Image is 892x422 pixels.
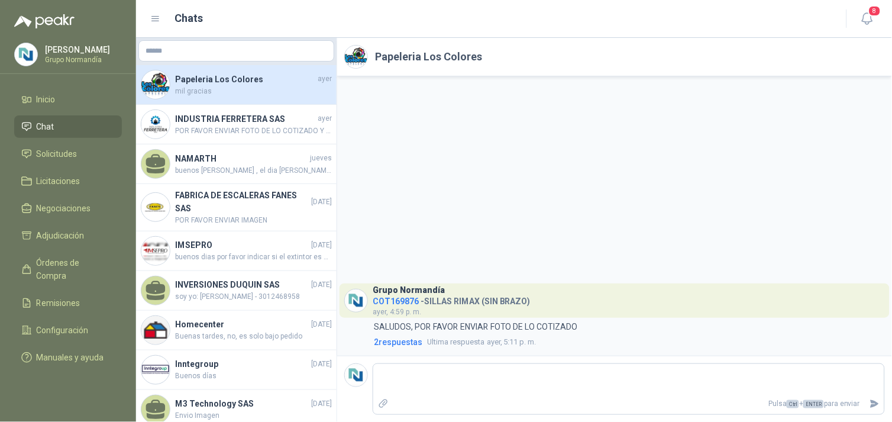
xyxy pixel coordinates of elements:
span: jueves [310,153,332,164]
a: Configuración [14,319,122,342]
span: Órdenes de Compra [37,256,111,282]
img: Company Logo [15,43,37,66]
h4: Homecenter [175,318,309,331]
img: Logo peakr [14,14,75,28]
p: Pulsa + para enviar [393,394,865,414]
h4: IMSEPRO [175,239,309,252]
img: Company Logo [345,364,367,386]
span: Ctrl [787,400,799,408]
a: Solicitudes [14,143,122,165]
img: Company Logo [141,193,170,221]
span: ayer [318,113,332,124]
span: Buenos días [175,371,332,382]
img: Company Logo [345,289,367,312]
span: ayer, 5:11 p. m. [427,336,537,348]
a: Órdenes de Compra [14,252,122,287]
span: Remisiones [37,297,80,310]
span: Licitaciones [37,175,80,188]
label: Adjuntar archivos [373,394,393,414]
h4: INVERSIONES DUQUIN SAS [175,278,309,291]
a: Company LogoINDUSTRIA FERRETERA SASayerPOR FAVOR ENVIAR FOTO DE LO COTIZADO Y LITROS [136,105,337,144]
a: Chat [14,115,122,138]
span: COT169876 [373,297,419,306]
span: [DATE] [311,279,332,291]
h4: NAMARTH [175,152,308,165]
span: Solicitudes [37,147,77,160]
span: Ultima respuesta [427,336,484,348]
img: Company Logo [141,110,170,138]
a: NAMARTHjuevesbuenos [PERSON_NAME] , el dia [PERSON_NAME] a que hora se pueden recoger las uniones? [136,144,337,184]
span: [DATE] [311,359,332,370]
span: 8 [868,5,881,17]
h4: M3 Technology SAS [175,397,309,410]
img: Company Logo [141,70,170,99]
a: Company LogoInntegroup[DATE]Buenos días [136,350,337,390]
span: soy yo: [PERSON_NAME] - 3012468958 [175,291,332,302]
button: Enviar [865,394,884,414]
a: Company LogoFABRICA DE ESCALERAS FANES SAS[DATE]POR FAVOR ENVIAR IMAGEN [136,184,337,231]
a: Remisiones [14,292,122,314]
a: Company LogoHomecenter[DATE]Buenas tardes, no, es solo bajo pedido [136,311,337,350]
span: POR FAVOR ENVIAR FOTO DE LO COTIZADO Y LITROS [175,125,332,137]
span: 2 respuesta s [374,336,422,349]
span: Manuales y ayuda [37,351,104,364]
a: Adjudicación [14,224,122,247]
a: 2respuestasUltima respuestaayer, 5:11 p. m. [371,336,885,349]
img: Company Logo [141,316,170,344]
h4: Papeleria Los Colores [175,73,315,86]
span: POR FAVOR ENVIAR IMAGEN [175,215,332,226]
h3: Grupo Normandía [373,287,445,294]
span: [DATE] [311,319,332,330]
a: Company LogoIMSEPRO[DATE]buenos dias por favor indicar si el extintor es ABC o BC gracias [136,231,337,271]
span: Inicio [37,93,56,106]
a: Negociaciones [14,197,122,220]
img: Company Logo [141,237,170,265]
p: Grupo Normandía [45,56,119,63]
span: Chat [37,120,54,133]
a: Inicio [14,88,122,111]
span: Envio Imagen [175,410,332,421]
h4: Inntegroup [175,357,309,371]
span: ENTER [803,400,824,408]
span: [DATE] [311,240,332,251]
span: buenos dias por favor indicar si el extintor es ABC o BC gracias [175,252,332,263]
a: Manuales y ayuda [14,346,122,369]
h4: FABRICA DE ESCALERAS FANES SAS [175,189,309,215]
a: Licitaciones [14,170,122,192]
span: Adjudicación [37,229,85,242]
h4: - SILLAS RIMAX (SIN BRAZO) [373,294,531,305]
h1: Chats [175,10,203,27]
img: Company Logo [141,356,170,384]
span: Buenas tardes, no, es solo bajo pedido [175,331,332,342]
span: [DATE] [311,196,332,208]
p: [PERSON_NAME] [45,46,119,54]
span: mil gracias [175,86,332,97]
h4: INDUSTRIA FERRETERA SAS [175,112,315,125]
p: SALUDOS, POR FAVOR ENVIAR FOTO DE LO COTIZADO [374,320,578,333]
img: Company Logo [345,46,367,68]
a: Company LogoPapeleria Los Coloresayermil gracias [136,65,337,105]
span: Negociaciones [37,202,91,215]
span: buenos [PERSON_NAME] , el dia [PERSON_NAME] a que hora se pueden recoger las uniones? [175,165,332,176]
span: Configuración [37,324,89,337]
span: [DATE] [311,398,332,410]
button: 8 [857,8,878,30]
span: ayer [318,73,332,85]
span: ayer, 4:59 p. m. [373,308,421,316]
h2: Papeleria Los Colores [375,49,482,65]
a: INVERSIONES DUQUIN SAS[DATE]soy yo: [PERSON_NAME] - 3012468958 [136,271,337,311]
